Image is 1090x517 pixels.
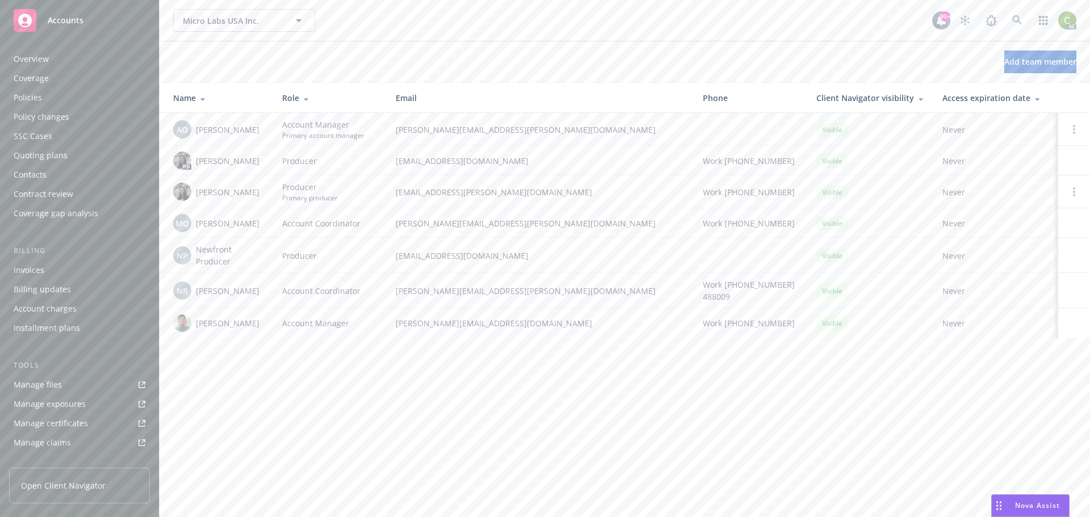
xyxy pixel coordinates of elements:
span: [PERSON_NAME][EMAIL_ADDRESS][PERSON_NAME][DOMAIN_NAME] [396,285,685,297]
span: Account Coordinator [282,217,360,229]
div: Name [173,92,264,104]
span: Work [PHONE_NUMBER] [703,217,795,229]
a: Contacts [9,166,150,184]
div: Visible [816,249,848,263]
a: Manage claims [9,434,150,452]
img: photo [1058,11,1076,30]
div: Email [396,92,685,104]
a: Policies [9,89,150,107]
div: SSC Cases [14,127,52,145]
span: Work [PHONE_NUMBER] [703,186,795,198]
span: Nova Assist [1015,501,1060,510]
div: Manage exposures [14,395,86,413]
div: Visible [816,216,848,230]
div: Visible [816,154,848,168]
span: Never [942,285,1049,297]
a: Policy changes [9,108,150,126]
span: [PERSON_NAME][EMAIL_ADDRESS][PERSON_NAME][DOMAIN_NAME] [396,217,685,229]
span: MQ [175,217,189,229]
span: [PERSON_NAME] [196,217,259,229]
button: Nova Assist [991,494,1070,517]
div: Billing updates [14,280,71,299]
span: Micro Labs USA Inc. [183,15,281,27]
span: [EMAIL_ADDRESS][DOMAIN_NAME] [396,155,685,167]
span: [EMAIL_ADDRESS][PERSON_NAME][DOMAIN_NAME] [396,186,685,198]
a: Report a Bug [980,9,1003,32]
div: Manage certificates [14,414,88,432]
div: Quoting plans [14,146,68,165]
span: [EMAIL_ADDRESS][DOMAIN_NAME] [396,250,685,262]
div: Coverage gap analysis [14,204,98,222]
div: Installment plans [14,319,80,337]
div: Phone [703,92,798,104]
img: photo [173,314,191,332]
a: Overview [9,50,150,68]
span: Add team member [1004,56,1076,67]
div: Visible [816,284,848,298]
div: Manage BORs [14,453,67,471]
div: 99+ [940,11,950,22]
div: Tools [9,360,150,371]
div: Manage claims [14,434,71,452]
a: Coverage [9,69,150,87]
a: Stop snowing [954,9,976,32]
a: SSC Cases [9,127,150,145]
div: Manage files [14,376,62,394]
span: [PERSON_NAME] [196,285,259,297]
span: [PERSON_NAME] [196,124,259,136]
span: Work [PHONE_NUMBER] [703,155,795,167]
span: Never [942,186,1049,198]
a: Coverage gap analysis [9,204,150,222]
a: Manage certificates [9,414,150,432]
div: Access expiration date [942,92,1049,104]
div: Contract review [14,185,73,203]
a: Account charges [9,300,150,318]
a: Manage BORs [9,453,150,471]
span: NP [177,250,188,262]
span: Work [PHONE_NUMBER] 488009 [703,279,798,302]
div: Coverage [14,69,49,87]
a: Accounts [9,5,150,36]
div: Invoices [14,261,44,279]
span: [PERSON_NAME][EMAIL_ADDRESS][PERSON_NAME][DOMAIN_NAME] [396,124,685,136]
a: Search [1006,9,1029,32]
span: Primary producer [282,193,338,203]
span: Open Client Navigator [21,480,106,491]
img: photo [173,152,191,170]
div: Policy changes [14,108,69,126]
div: Visible [816,185,848,199]
span: NR [177,285,188,297]
span: Never [942,217,1049,229]
span: Work [PHONE_NUMBER] [703,317,795,329]
div: Policies [14,89,42,107]
div: Overview [14,50,49,68]
span: Account Manager [282,119,364,131]
div: Role [282,92,378,104]
a: Switch app [1032,9,1055,32]
a: Manage exposures [9,395,150,413]
span: Never [942,250,1049,262]
span: Never [942,317,1049,329]
span: Newfront Producer [196,243,264,267]
span: Never [942,124,1049,136]
span: Producer [282,250,317,262]
a: Invoices [9,261,150,279]
a: Quoting plans [9,146,150,165]
span: Producer [282,155,317,167]
div: Visible [816,123,848,137]
span: Accounts [48,16,83,25]
div: Account charges [14,300,77,318]
div: Visible [816,316,848,330]
span: Producer [282,181,338,193]
span: Account Coordinator [282,285,360,297]
span: Account Manager [282,317,349,329]
a: Manage files [9,376,150,394]
span: [PERSON_NAME] [196,186,259,198]
div: Drag to move [992,495,1006,516]
button: Add team member [1004,51,1076,73]
span: [PERSON_NAME] [196,317,259,329]
span: [PERSON_NAME] [196,155,259,167]
a: Contract review [9,185,150,203]
div: Billing [9,245,150,257]
img: photo [173,183,191,201]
